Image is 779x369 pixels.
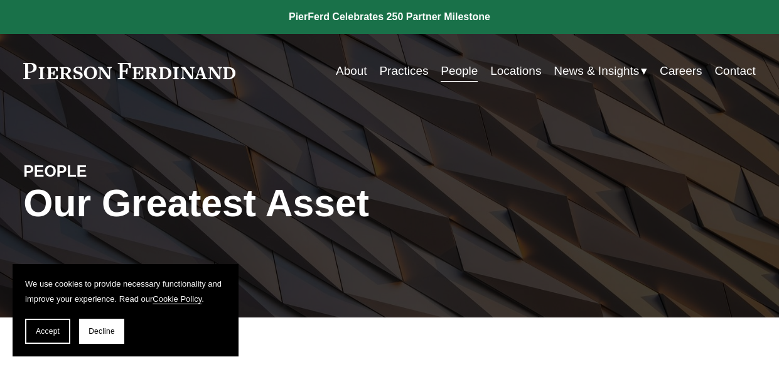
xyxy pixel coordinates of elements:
button: Decline [79,319,124,344]
span: News & Insights [554,60,639,82]
a: folder dropdown [554,59,647,83]
a: About [336,59,367,83]
a: Contact [714,59,755,83]
a: Locations [490,59,541,83]
p: We use cookies to provide necessary functionality and improve your experience. Read our . [25,277,226,306]
section: Cookie banner [13,264,239,356]
a: People [441,59,478,83]
a: Practices [379,59,428,83]
a: Careers [660,59,702,83]
button: Accept [25,319,70,344]
h4: PEOPLE [23,162,207,182]
span: Decline [89,327,115,336]
h1: Our Greatest Asset [23,182,512,225]
span: Accept [36,327,60,336]
a: Cookie Policy [153,294,201,304]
